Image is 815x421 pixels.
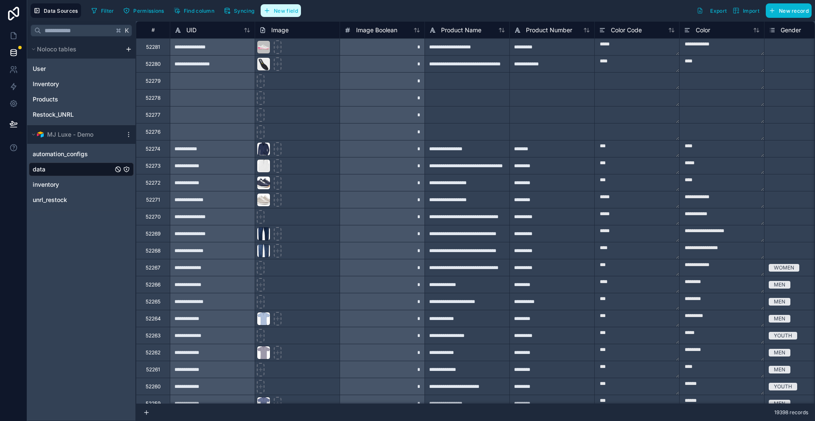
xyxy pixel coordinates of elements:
[146,196,160,203] div: 52271
[774,349,785,356] div: MEN
[133,8,164,14] span: Permissions
[694,3,730,18] button: Export
[781,26,801,34] span: Gender
[146,213,161,220] div: 52270
[184,8,214,14] span: Find column
[710,8,727,14] span: Export
[146,61,161,67] div: 52280
[774,298,785,306] div: MEN
[146,400,160,407] div: 52259
[146,129,160,135] div: 52276
[146,264,160,271] div: 52267
[146,230,160,237] div: 52269
[774,400,785,407] div: MEN
[271,26,289,34] span: Image
[762,3,812,18] a: New record
[146,112,160,118] div: 52277
[44,8,78,14] span: Data Sources
[124,28,130,34] span: K
[146,44,160,51] div: 52281
[743,8,759,14] span: Import
[101,8,114,14] span: Filter
[774,366,785,373] div: MEN
[611,26,642,34] span: Color Code
[774,281,785,289] div: MEN
[234,8,254,14] span: Syncing
[774,315,785,323] div: MEN
[146,163,160,169] div: 52273
[88,4,117,17] button: Filter
[146,315,161,322] div: 52264
[766,3,812,18] button: New record
[146,78,160,84] div: 52279
[146,298,160,305] div: 52265
[526,26,572,34] span: Product Number
[146,247,160,254] div: 52268
[774,332,792,340] div: YOUTH
[146,146,160,152] div: 52274
[696,26,710,34] span: Color
[120,4,167,17] button: Permissions
[261,4,301,17] button: New field
[31,3,81,18] button: Data Sources
[171,4,217,17] button: Find column
[186,26,197,34] span: UID
[274,8,298,14] span: New field
[120,4,170,17] a: Permissions
[146,281,160,288] div: 52266
[146,383,161,390] div: 52260
[221,4,261,17] a: Syncing
[146,349,160,356] div: 52262
[221,4,257,17] button: Syncing
[774,383,792,390] div: YOUTH
[730,3,762,18] button: Import
[774,409,808,416] span: 19398 records
[146,180,160,186] div: 52272
[143,27,163,33] div: #
[146,366,160,373] div: 52261
[779,8,809,14] span: New record
[441,26,481,34] span: Product Name
[146,95,160,101] div: 52278
[774,264,794,272] div: WOMEN
[356,26,397,34] span: Image Boolean
[146,332,160,339] div: 52263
